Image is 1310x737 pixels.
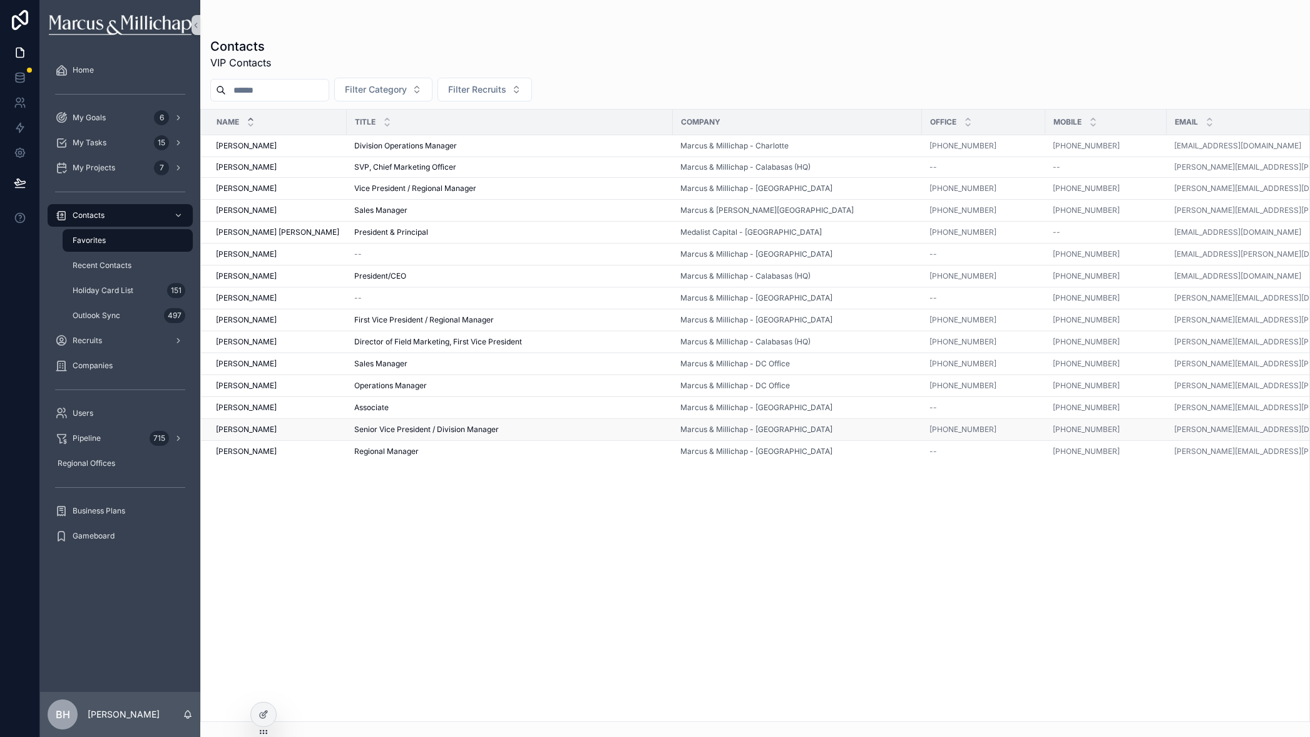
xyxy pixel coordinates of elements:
a: Associate [354,403,665,413]
a: Operations Manager [354,381,665,391]
a: [PHONE_NUMBER] [929,425,996,435]
a: Marcus & Millichap - Calabasas (HQ) [680,271,811,281]
a: Marcus & Millichap - [GEOGRAPHIC_DATA] [680,183,832,193]
span: Company [681,117,720,127]
a: [PERSON_NAME] [216,315,339,325]
span: [PERSON_NAME] [216,205,277,215]
a: Holiday Card List151 [63,279,193,302]
span: [PERSON_NAME] [216,359,277,369]
span: Pipeline [73,433,101,443]
span: My Tasks [73,138,106,148]
a: My Projects7 [48,157,193,179]
a: Marcus & Millichap - [GEOGRAPHIC_DATA] [680,425,832,435]
span: BH [56,707,70,722]
button: Select Button [334,78,432,101]
span: Companies [73,361,113,371]
a: Marcus & Millichap - [GEOGRAPHIC_DATA] [680,315,832,325]
span: -- [929,403,937,413]
a: Marcus & Millichap - Calabasas (HQ) [680,337,811,347]
a: Division Operations Manager [354,141,665,151]
span: -- [1053,162,1060,172]
a: [PHONE_NUMBER] [1053,381,1159,391]
a: Marcus & [PERSON_NAME][GEOGRAPHIC_DATA] [680,205,914,215]
a: Marcus & Millichap - Charlotte [680,141,789,151]
a: -- [929,162,1038,172]
a: [PERSON_NAME] [216,359,339,369]
span: -- [929,293,937,303]
a: [PERSON_NAME] [216,205,339,215]
a: [PERSON_NAME] [216,249,339,259]
span: Home [73,65,94,75]
a: Regional Manager [354,446,665,456]
span: Recent Contacts [73,260,131,271]
a: Marcus & Millichap - DC Office [680,359,914,369]
a: Marcus & Millichap - [GEOGRAPHIC_DATA] [680,293,832,303]
span: Regional Manager [354,446,419,456]
a: [PERSON_NAME] [216,271,339,281]
a: [PERSON_NAME] [216,403,339,413]
a: [PHONE_NUMBER] [929,337,1038,347]
a: [PHONE_NUMBER] [1053,337,1120,347]
a: [PHONE_NUMBER] [1053,293,1120,303]
span: Favorites [73,235,106,245]
a: Marcus & Millichap - [GEOGRAPHIC_DATA] [680,249,832,259]
a: -- [354,293,665,303]
a: Contacts [48,204,193,227]
a: Marcus & Millichap - Charlotte [680,141,914,151]
a: [PHONE_NUMBER] [929,227,996,237]
a: [PHONE_NUMBER] [1053,381,1120,391]
a: [PHONE_NUMBER] [929,359,996,369]
a: [PHONE_NUMBER] [1053,141,1120,151]
a: [PERSON_NAME] [216,425,339,435]
span: Office [930,117,956,127]
a: [PHONE_NUMBER] [1053,249,1159,259]
a: [PERSON_NAME] [216,337,339,347]
h1: Contacts [210,38,271,55]
a: Business Plans [48,500,193,522]
span: [PERSON_NAME] [216,315,277,325]
span: President & Principal [354,227,428,237]
a: [PHONE_NUMBER] [1053,425,1159,435]
a: [PHONE_NUMBER] [1053,337,1159,347]
a: [PERSON_NAME] [216,162,339,172]
span: [PERSON_NAME] [216,249,277,259]
span: Marcus & Millichap - DC Office [680,381,790,391]
span: Business Plans [73,506,125,516]
a: -- [929,249,1038,259]
span: Gameboard [73,531,115,541]
a: Companies [48,354,193,377]
a: [PHONE_NUMBER] [1053,403,1120,413]
a: Sales Manager [354,359,665,369]
a: -- [354,249,665,259]
div: 6 [154,110,169,125]
a: Recruits [48,329,193,352]
a: [PHONE_NUMBER] [929,381,996,391]
span: -- [929,249,937,259]
span: SVP, Chief Marketing Officer [354,162,456,172]
a: [PHONE_NUMBER] [929,315,996,325]
a: -- [1053,162,1159,172]
span: Director of Field Marketing, First Vice President [354,337,522,347]
span: -- [354,249,362,259]
a: [PHONE_NUMBER] [1053,183,1120,193]
a: [PHONE_NUMBER] [929,359,1038,369]
p: [PERSON_NAME] [88,708,160,721]
a: Marcus & Millichap - Calabasas (HQ) [680,337,914,347]
a: -- [929,446,1038,456]
a: Senior Vice President / Division Manager [354,425,665,435]
a: Outlook Sync497 [63,304,193,327]
span: [PERSON_NAME] [216,446,277,456]
span: First Vice President / Regional Manager [354,315,494,325]
span: Sales Manager [354,205,407,215]
a: [PHONE_NUMBER] [929,205,996,215]
a: Marcus & Millichap - Calabasas (HQ) [680,271,914,281]
a: Marcus & [PERSON_NAME][GEOGRAPHIC_DATA] [680,205,854,215]
a: Marcus & Millichap - [GEOGRAPHIC_DATA] [680,403,914,413]
span: Vice President / Regional Manager [354,183,476,193]
a: My Goals6 [48,106,193,129]
a: [PHONE_NUMBER] [1053,315,1159,325]
a: [PERSON_NAME] [PERSON_NAME] [216,227,339,237]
